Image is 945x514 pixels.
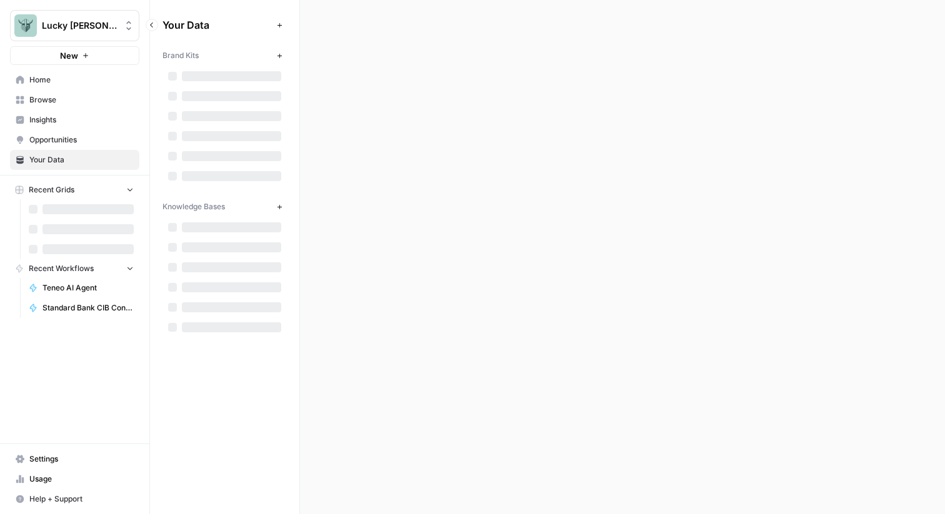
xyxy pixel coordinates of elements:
[10,70,139,90] a: Home
[10,150,139,170] a: Your Data
[29,263,94,274] span: Recent Workflows
[23,298,139,318] a: Standard Bank CIB Connected Experiences
[29,453,134,465] span: Settings
[42,302,134,314] span: Standard Bank CIB Connected Experiences
[29,184,74,195] span: Recent Grids
[10,259,139,278] button: Recent Workflows
[42,282,134,294] span: Teneo AI Agent
[29,114,134,126] span: Insights
[42,19,117,32] span: Lucky [PERSON_NAME]
[29,134,134,146] span: Opportunities
[10,489,139,509] button: Help + Support
[10,10,139,41] button: Workspace: Lucky Beard
[10,90,139,110] a: Browse
[60,49,78,62] span: New
[14,14,37,37] img: Lucky Beard Logo
[10,130,139,150] a: Opportunities
[10,469,139,489] a: Usage
[10,46,139,65] button: New
[10,180,139,199] button: Recent Grids
[29,94,134,106] span: Browse
[162,17,272,32] span: Your Data
[10,449,139,469] a: Settings
[29,493,134,505] span: Help + Support
[10,110,139,130] a: Insights
[29,154,134,166] span: Your Data
[162,50,199,61] span: Brand Kits
[162,201,225,212] span: Knowledge Bases
[29,74,134,86] span: Home
[29,473,134,485] span: Usage
[23,278,139,298] a: Teneo AI Agent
